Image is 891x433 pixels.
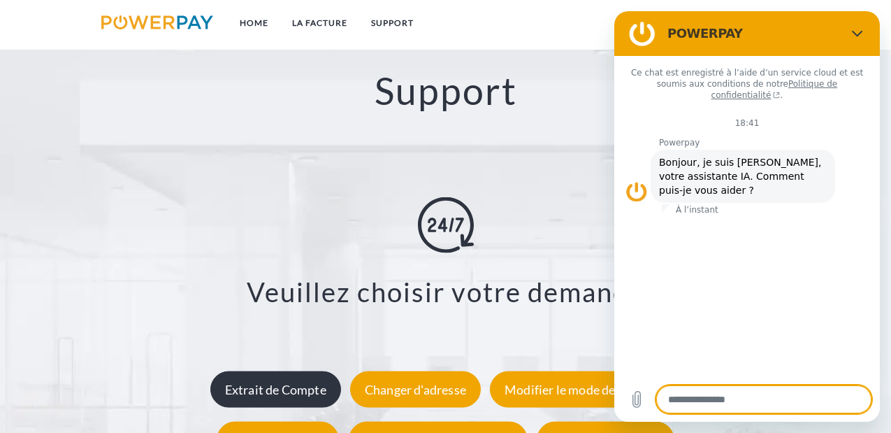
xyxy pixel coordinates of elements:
[486,381,684,397] a: Modifier le mode de livraison
[347,381,484,397] a: Changer d'adresse
[207,381,345,397] a: Extrait de Compte
[418,197,474,253] img: online-shopping.svg
[490,371,681,407] div: Modifier le mode de livraison
[614,11,880,422] iframe: Fenêtre de messagerie
[62,275,830,308] h3: Veuillez choisir votre demande
[101,15,214,29] img: logo-powerpay.svg
[359,10,426,36] a: Support
[280,10,359,36] a: LA FACTURE
[350,371,481,407] div: Changer d'adresse
[725,10,762,36] a: CG
[45,67,847,114] h2: Support
[210,371,341,407] div: Extrait de Compte
[228,10,280,36] a: Home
